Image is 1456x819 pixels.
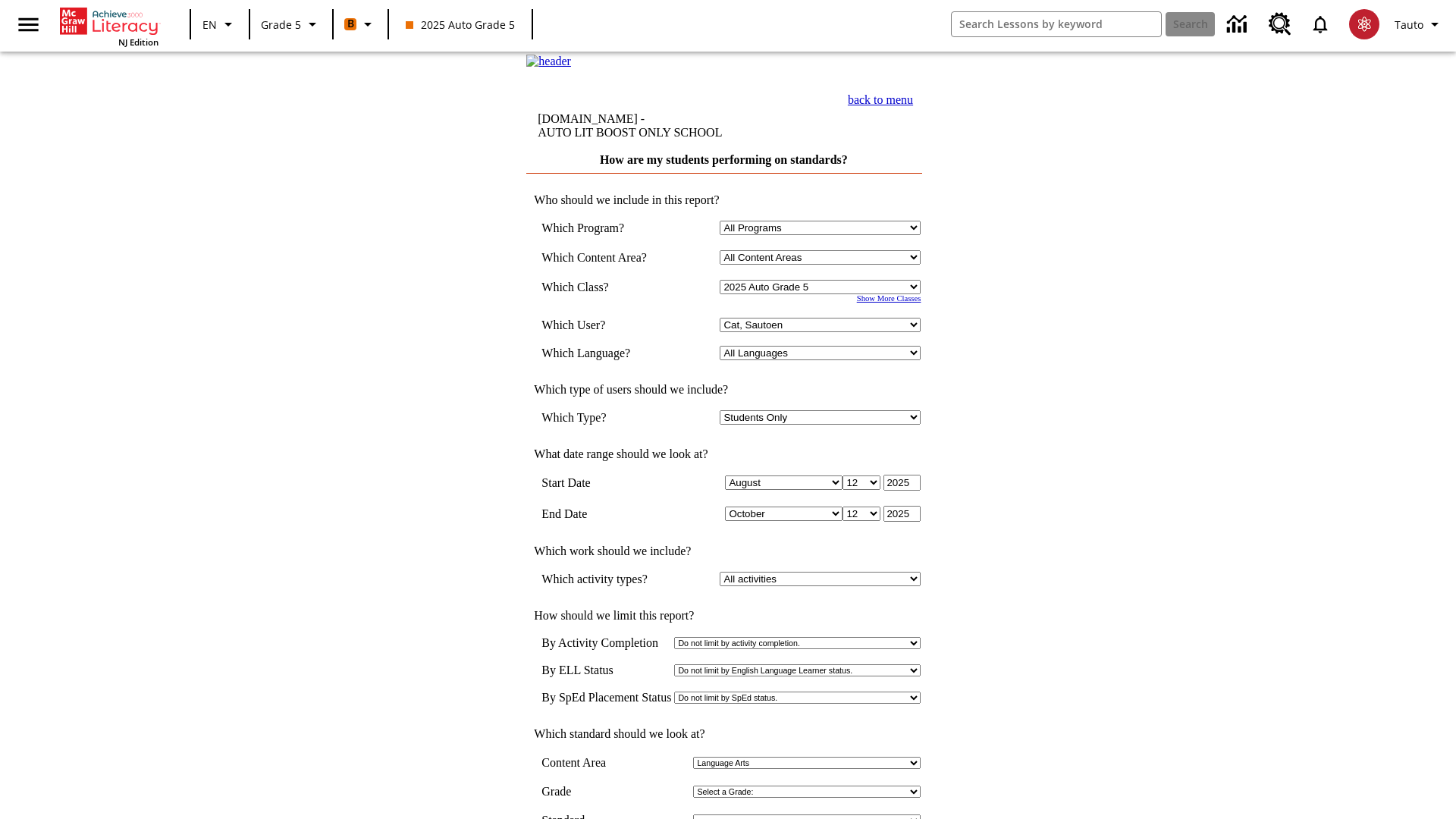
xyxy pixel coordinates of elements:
[1395,17,1423,33] span: Tauto
[347,14,354,33] span: B
[1301,5,1340,44] a: Notifications
[255,11,328,38] button: Grade: Grade 5, Select a grade
[196,11,244,38] button: Language: EN, Select a language
[526,55,571,68] img: header
[857,294,921,303] a: Show More Classes
[406,17,515,33] span: 2025 Auto Grade 5
[600,153,848,166] a: How are my students performing on standards?
[526,383,921,397] td: Which type of users should we include?
[1389,11,1450,38] button: Profile/Settings
[538,112,770,140] td: [DOMAIN_NAME] -
[541,221,669,235] td: Which Program?
[1340,5,1389,44] button: Select a new avatar
[541,756,625,770] td: Content Area
[338,11,383,38] button: Boost Class color is orange. Change class color
[60,5,158,48] div: Home
[1349,9,1379,39] img: avatar image
[6,2,51,47] button: Open side menu
[1218,4,1260,45] a: Data Center
[526,447,921,461] td: What date range should we look at?
[526,727,921,741] td: Which standard should we look at?
[1260,4,1301,45] a: Resource Center, Will open in new tab
[526,544,921,558] td: Which work should we include?
[118,36,158,48] span: NJ Edition
[541,664,671,677] td: By ELL Status
[541,251,647,264] nobr: Which Content Area?
[202,17,217,33] span: EN
[541,346,669,360] td: Which Language?
[526,193,921,207] td: Who should we include in this report?
[541,691,671,704] td: By SpEd Placement Status
[541,506,669,522] td: End Date
[526,609,921,623] td: How should we limit this report?
[541,572,669,586] td: Which activity types?
[848,93,913,106] a: back to menu
[538,126,722,139] nobr: AUTO LIT BOOST ONLY SCHOOL
[952,12,1161,36] input: search field
[541,410,669,425] td: Which Type?
[541,475,669,491] td: Start Date
[541,280,669,294] td: Which Class?
[261,17,301,33] span: Grade 5
[541,318,669,332] td: Which User?
[541,636,671,650] td: By Activity Completion
[541,785,585,799] td: Grade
